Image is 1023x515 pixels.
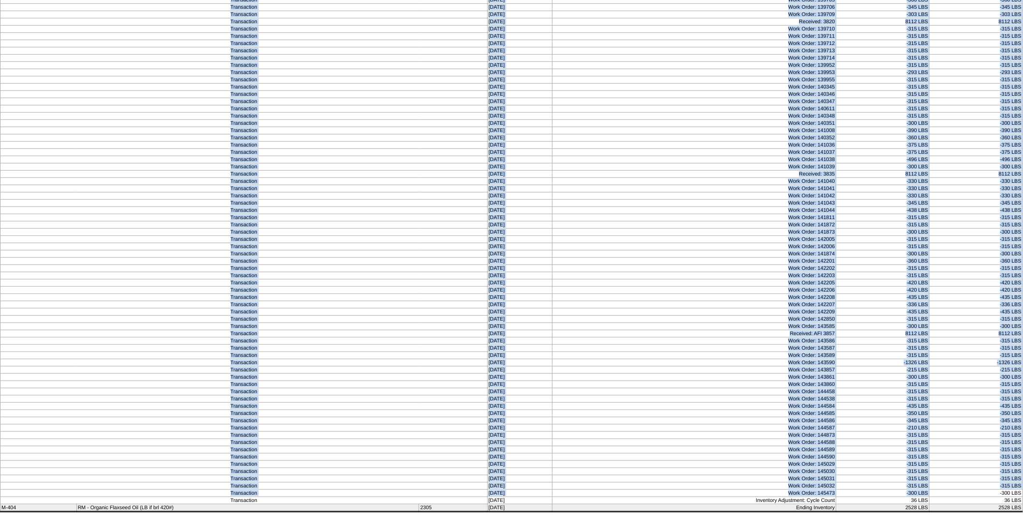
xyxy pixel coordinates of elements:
td: [DATE] [487,367,552,374]
td: Transaction [0,309,488,316]
td: -315 LBS [836,221,930,229]
td: -350 LBS [930,410,1023,417]
td: Transaction [0,134,488,142]
td: -315 LBS [930,91,1023,98]
td: -210 LBS [836,425,930,432]
td: -315 LBS [930,352,1023,359]
td: -360 LBS [930,134,1023,142]
td: Transaction [0,388,488,396]
td: Work Order: 143587 [553,345,836,352]
td: Received: AFI 3857 [553,330,836,338]
td: -315 LBS [836,62,930,69]
td: Work Order: 143586 [553,338,836,345]
td: Work Order: 143857 [553,367,836,374]
td: Transaction [0,221,488,229]
td: [DATE] [487,410,552,417]
td: -315 LBS [930,62,1023,69]
td: -375 LBS [836,142,930,149]
td: Transaction [0,185,488,192]
td: [DATE] [487,381,552,388]
td: Transaction [0,243,488,250]
td: -300 LBS [930,163,1023,171]
td: Transaction [0,301,488,309]
td: [DATE] [487,338,552,345]
td: Transaction [0,403,488,410]
td: 8112 LBS [836,171,930,178]
td: [DATE] [487,4,552,11]
td: Work Order: 141874 [553,250,836,258]
td: -435 LBS [836,294,930,301]
td: [DATE] [487,76,552,84]
td: Transaction [0,250,488,258]
td: -300 LBS [836,120,930,127]
td: Transaction [0,33,488,40]
td: -300 LBS [930,250,1023,258]
td: -315 LBS [930,236,1023,243]
td: Work Order: 142206 [553,287,836,294]
td: -330 LBS [836,178,930,185]
td: [DATE] [487,280,552,287]
td: Transaction [0,410,488,417]
td: Transaction [0,127,488,134]
td: Transaction [0,55,488,62]
td: Work Order: 141041 [553,185,836,192]
td: -345 LBS [930,4,1023,11]
td: Work Order: 140348 [553,113,836,120]
td: Transaction [0,316,488,323]
td: [DATE] [487,127,552,134]
td: -315 LBS [836,33,930,40]
td: [DATE] [487,359,552,367]
td: -303 LBS [930,11,1023,18]
td: Transaction [0,171,488,178]
td: Transaction [0,323,488,330]
td: [DATE] [487,33,552,40]
td: -315 LBS [836,316,930,323]
td: Work Order: 141042 [553,192,836,200]
td: [DATE] [487,156,552,163]
td: [DATE] [487,243,552,250]
td: Transaction [0,18,488,26]
td: -420 LBS [836,280,930,287]
td: Work Order: 141038 [553,156,836,163]
td: Work Order: 139714 [553,55,836,62]
td: [DATE] [487,323,552,330]
td: -315 LBS [836,338,930,345]
td: Work Order: 144586 [553,417,836,425]
td: -315 LBS [836,91,930,98]
td: Work Order: 144458 [553,388,836,396]
td: -300 LBS [836,374,930,381]
td: -375 LBS [930,149,1023,156]
td: -315 LBS [930,388,1023,396]
td: Work Order: 141039 [553,163,836,171]
td: -315 LBS [836,47,930,55]
td: -315 LBS [836,381,930,388]
td: -315 LBS [836,55,930,62]
td: Work Order: 144587 [553,425,836,432]
td: Transaction [0,236,488,243]
td: [DATE] [487,69,552,76]
td: -315 LBS [836,76,930,84]
td: -300 LBS [836,323,930,330]
td: -315 LBS [836,84,930,91]
td: Work Order: 143585 [553,323,836,330]
td: Work Order: 144585 [553,410,836,417]
td: -315 LBS [930,381,1023,388]
td: Work Order: 139711 [553,33,836,40]
td: -315 LBS [930,214,1023,221]
td: [DATE] [487,265,552,272]
td: Transaction [0,280,488,287]
td: -435 LBS [836,309,930,316]
td: Transaction [0,142,488,149]
td: -330 LBS [930,185,1023,192]
td: -315 LBS [836,98,930,105]
td: Work Order: 140346 [553,91,836,98]
td: Work Order: 140351 [553,120,836,127]
td: Transaction [0,113,488,120]
td: Transaction [0,425,488,432]
td: -438 LBS [836,207,930,214]
td: -210 LBS [930,425,1023,432]
td: [DATE] [487,229,552,236]
td: Transaction [0,396,488,403]
td: Transaction [0,47,488,55]
td: Received: 3820 [553,18,836,26]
